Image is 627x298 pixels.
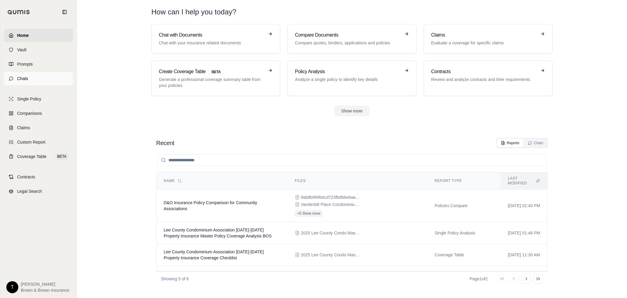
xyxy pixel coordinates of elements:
button: Reports [497,139,523,147]
a: Create Coverage TableBETAGenerate a professional coverage summary table from your policies. [151,61,280,96]
div: Name [164,178,280,183]
span: Brown & Brown Insurance [21,287,69,293]
img: Qumis Logo [8,10,30,14]
a: ClaimsEvaluate a coverage for specific claims [424,24,553,53]
a: Comparisons [4,107,73,120]
span: 9ab8b999b4cd723fbdbbe6aa460f93df.pdf [301,194,361,200]
span: Claims [17,125,30,131]
span: Single Policy [17,96,41,102]
td: Policies Compare [427,189,501,222]
h3: Chat with Documents [159,31,264,39]
span: Vanderbilt Place Condominium Association Inc - Gre.PDF [301,201,361,207]
a: Vault [4,43,73,56]
td: Coverage Table [427,244,501,266]
td: Single Policy Analysis [427,222,501,244]
td: [DATE] 01:46 PM [501,222,547,244]
p: Compare quotes, binders, applications and policies [295,40,400,46]
div: Reports [501,141,519,145]
a: Contracts [4,170,73,183]
a: Custom Report [4,136,73,149]
span: Lee County Condominium Association 2025-2026 Property Insurance Master Policy Coverage Analysis BOS [164,228,272,238]
a: Compare DocumentsCompare quotes, binders, applications and policies [287,24,416,53]
span: Chats [17,76,28,82]
a: Home [4,29,73,42]
h3: Claims [431,31,537,39]
p: Analyze a single policy to identify key details [295,76,400,82]
a: Claims [4,121,73,134]
p: Chat with your insurance related documents [159,40,264,46]
div: Last modified [508,176,540,186]
button: Chats [524,139,547,147]
td: Generic Report [427,266,501,288]
span: Legal Search [17,188,42,194]
p: Showing 5 of 6 [161,276,189,282]
a: ContractsReview and analyze contracts and their requirements [424,61,553,96]
span: 2025 Lee County Condo Master Policy.pdf [301,252,361,258]
th: Report Type [427,172,501,189]
span: Custom Report [17,139,45,145]
p: Review and analyze contracts and their requirements [431,76,537,82]
td: [DATE] 02:40 PM [501,189,547,222]
span: Home [17,32,29,38]
a: Chats [4,72,73,85]
h3: Create Coverage Table [159,68,264,75]
span: Comparisons [17,110,42,116]
p: Evaluate a coverage for specific claims [431,40,537,46]
span: Prompts [17,61,33,67]
a: Chat with DocumentsChat with your insurance related documents [151,24,280,53]
th: Files [288,172,428,189]
span: BETA [208,69,224,75]
div: Chats [528,141,543,145]
button: Show more [334,106,370,116]
a: Prompts [4,58,73,71]
span: Lee County Condominium Association 2025-2026 Property Insurance Coverage Checklist [164,249,264,260]
td: [DATE] 10:57 AM [501,266,547,288]
a: Legal Search [4,185,73,198]
span: 2025 Lee County Condo Master Policy.pdf [301,230,361,236]
a: Policy AnalysisAnalyze a single policy to identify key details [287,61,416,96]
button: +5 Show more [295,210,323,217]
button: Collapse sidebar [60,7,69,17]
div: Page 1 of 2 [470,276,488,282]
span: Vault [17,47,26,53]
span: Coverage Table [17,153,47,159]
h3: Contracts [431,68,537,75]
span: BETA [56,153,68,159]
a: Coverage TableBETA [4,150,73,163]
h3: Policy Analysis [295,68,400,75]
h2: Recent [156,139,174,147]
a: Single Policy [4,92,73,106]
div: T [6,281,18,293]
h1: How can I help you today? [151,7,553,17]
h3: Compare Documents [295,31,400,39]
span: Contracts [17,174,35,180]
span: D&O Insurance Policy Comparison for Community Associations [164,200,257,211]
td: [DATE] 11:30 AM [501,244,547,266]
span: [PERSON_NAME] [21,281,69,287]
p: Generate a professional coverage summary table from your policies. [159,76,264,88]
